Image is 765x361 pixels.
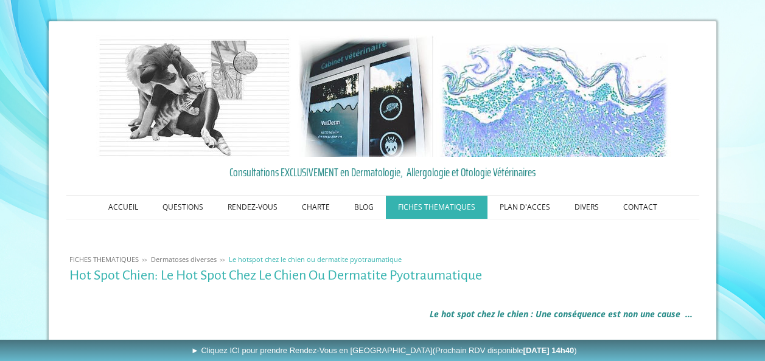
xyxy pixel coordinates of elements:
a: FICHES THEMATIQUES [66,255,142,264]
span: Le hot spot chez le chien : Une conséquence est non une cause ... [430,308,693,320]
span: (Prochain RDV disponible ) [433,346,577,355]
b: [DATE] 14h40 [523,346,575,355]
span: ► Cliquez ICI pour prendre Rendez-Vous en [GEOGRAPHIC_DATA] [191,346,577,355]
a: QUESTIONS [150,196,215,219]
a: CONTACT [611,196,669,219]
a: FICHES THEMATIQUES [386,196,487,219]
a: RENDEZ-VOUS [215,196,290,219]
a: Dermatoses diverses [148,255,220,264]
a: DIVERS [562,196,611,219]
a: CHARTE [290,196,342,219]
a: BLOG [342,196,386,219]
span: Le hotspot chez le chien ou dermatite pyotraumatique [229,255,402,264]
span: FICHES THEMATIQUES [69,255,139,264]
h1: Hot Spot Chien: Le Hot Spot Chez Le Chien Ou Dermatite Pyotraumatique [69,268,696,283]
a: PLAN D'ACCES [487,196,562,219]
a: ACCUEIL [96,196,150,219]
a: Consultations EXCLUSIVEMENT en Dermatologie, Allergologie et Otologie Vétérinaires [69,163,696,181]
a: Le hotspot chez le chien ou dermatite pyotraumatique [226,255,405,264]
span: Dermatoses diverses [151,255,217,264]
